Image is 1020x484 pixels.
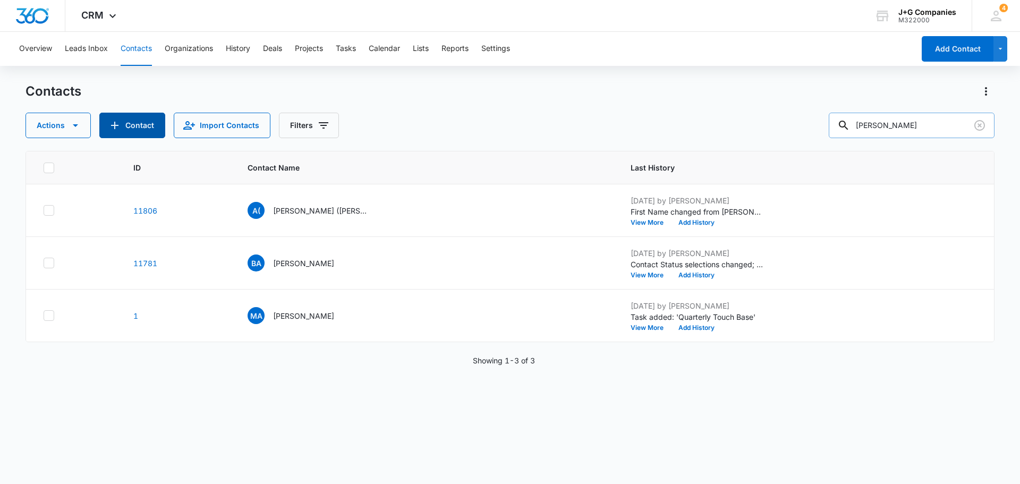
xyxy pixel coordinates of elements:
[481,32,510,66] button: Settings
[631,300,763,311] p: [DATE] by [PERSON_NAME]
[671,219,722,226] button: Add History
[248,254,353,271] div: Contact Name - Becky Allen - Select to Edit Field
[671,325,722,331] button: Add History
[279,113,339,138] button: Filters
[248,162,590,173] span: Contact Name
[81,10,104,21] span: CRM
[248,307,265,324] span: MA
[248,202,265,219] span: A(
[25,83,81,99] h1: Contacts
[248,307,353,324] div: Contact Name - Mike Allen - Select to Edit Field
[121,32,152,66] button: Contacts
[248,254,265,271] span: BA
[473,355,535,366] p: Showing 1-3 of 3
[631,248,763,259] p: [DATE] by [PERSON_NAME]
[999,4,1008,12] div: notifications count
[133,162,207,173] span: ID
[898,8,956,16] div: account name
[922,36,993,62] button: Add Contact
[977,83,994,100] button: Actions
[413,32,429,66] button: Lists
[19,32,52,66] button: Overview
[99,113,165,138] button: Add Contact
[336,32,356,66] button: Tasks
[631,162,962,173] span: Last History
[999,4,1008,12] span: 4
[25,113,91,138] button: Actions
[829,113,994,138] input: Search Contacts
[133,206,157,215] a: Navigate to contact details page for Amber (Allen) Davis
[631,325,671,331] button: View More
[971,117,988,134] button: Clear
[273,310,334,321] p: [PERSON_NAME]
[898,16,956,24] div: account id
[273,258,334,269] p: [PERSON_NAME]
[133,311,138,320] a: Navigate to contact details page for Mike Allen
[631,219,671,226] button: View More
[295,32,323,66] button: Projects
[441,32,469,66] button: Reports
[133,259,157,268] a: Navigate to contact details page for Becky Allen
[174,113,270,138] button: Import Contacts
[631,311,763,322] p: Task added: 'Quarterly Touch Base'
[273,205,369,216] p: [PERSON_NAME] ([PERSON_NAME]) [PERSON_NAME]
[248,202,388,219] div: Contact Name - Amber (Allen) Davis - Select to Edit Field
[671,272,722,278] button: Add History
[226,32,250,66] button: History
[631,206,763,217] p: First Name changed from [PERSON_NAME] to [PERSON_NAME] ([PERSON_NAME]). Last Name changed from [P...
[631,272,671,278] button: View More
[369,32,400,66] button: Calendar
[65,32,108,66] button: Leads Inbox
[165,32,213,66] button: Organizations
[631,195,763,206] p: [DATE] by [PERSON_NAME]
[631,259,763,270] p: Contact Status selections changed; None was removed and Current Investors was added.
[263,32,282,66] button: Deals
